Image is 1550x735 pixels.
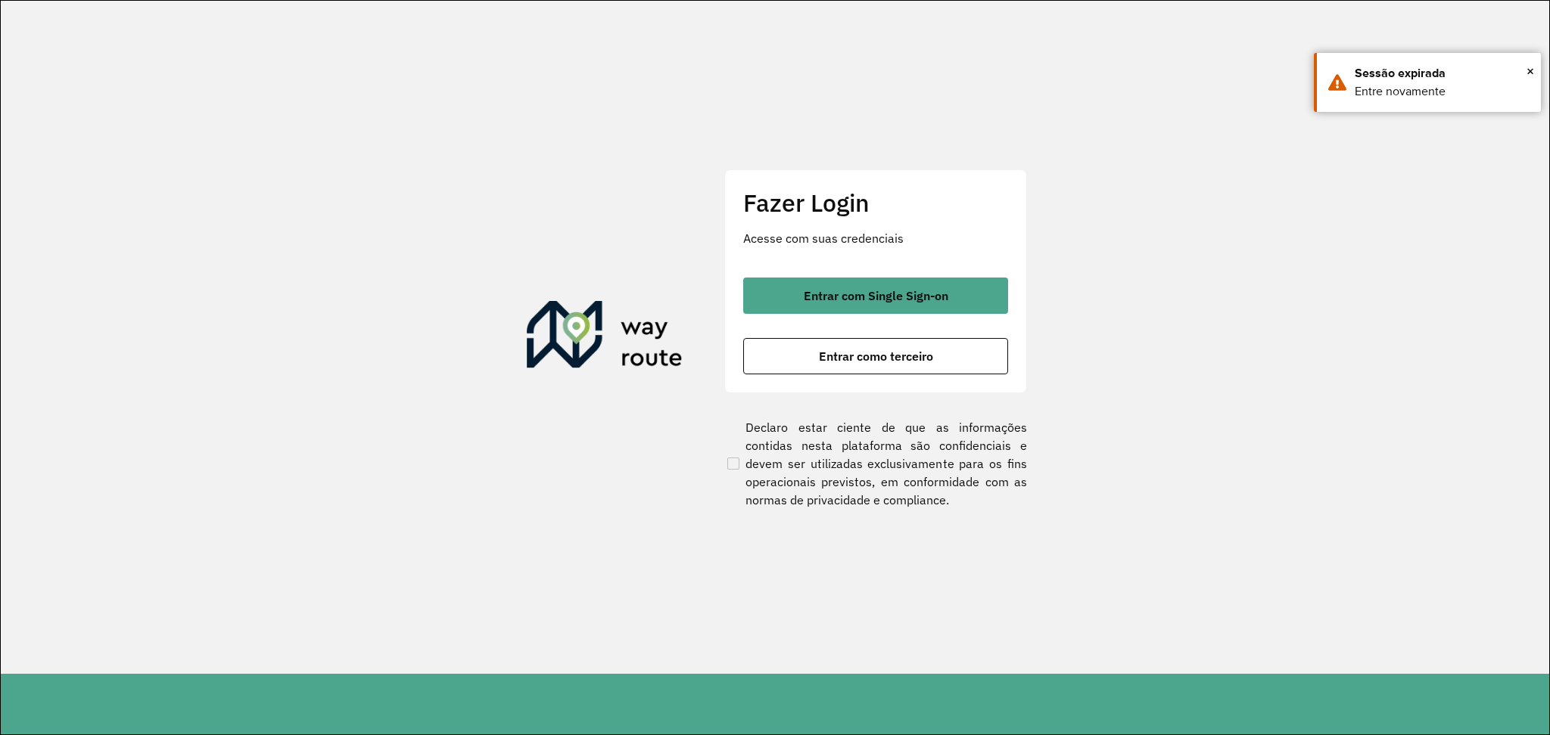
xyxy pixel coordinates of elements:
[724,418,1027,509] label: Declaro estar ciente de que as informações contidas nesta plataforma são confidenciais e devem se...
[1527,60,1534,82] span: ×
[819,350,933,362] span: Entrar como terceiro
[743,229,1008,247] p: Acesse com suas credenciais
[743,278,1008,314] button: button
[743,338,1008,374] button: button
[743,188,1008,217] h2: Fazer Login
[1355,82,1530,101] div: Entre novamente
[1355,64,1530,82] div: Sessão expirada
[1527,60,1534,82] button: Close
[527,301,683,374] img: Roteirizador AmbevTech
[804,290,948,302] span: Entrar com Single Sign-on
